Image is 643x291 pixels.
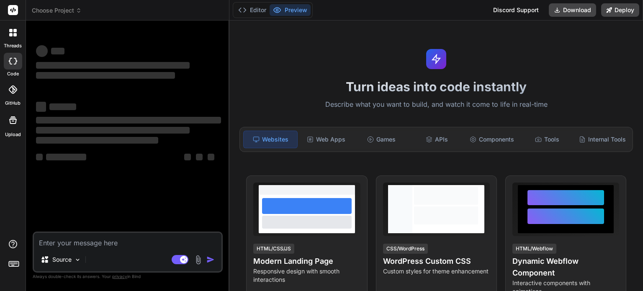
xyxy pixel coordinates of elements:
h4: WordPress Custom CSS [383,255,490,267]
span: ‌ [36,154,43,160]
span: Choose Project [32,6,82,15]
button: Editor [235,4,270,16]
span: ‌ [36,62,190,69]
div: Tools [520,131,574,148]
label: Upload [5,131,21,138]
span: privacy [112,274,127,279]
button: Preview [270,4,311,16]
label: code [7,70,19,77]
div: HTML/CSS/JS [253,244,294,254]
h4: Modern Landing Page [253,255,360,267]
div: Components [465,131,519,148]
div: APIs [410,131,463,148]
span: ‌ [49,103,76,110]
label: GitHub [5,100,21,107]
button: Download [549,3,596,17]
p: Always double-check its answers. Your in Bind [33,273,223,281]
span: ‌ [36,72,175,79]
p: Describe what you want to build, and watch it come to life in real-time [234,99,638,110]
span: ‌ [36,45,48,57]
span: ‌ [36,117,221,124]
button: Deploy [601,3,639,17]
p: Source [52,255,72,264]
label: threads [4,42,22,49]
img: icon [206,255,215,264]
p: Responsive design with smooth interactions [253,267,360,284]
div: Web Apps [299,131,353,148]
span: ‌ [196,154,203,160]
div: HTML/Webflow [512,244,556,254]
span: ‌ [36,127,190,134]
img: Pick Models [74,256,81,263]
div: Internal Tools [576,131,629,148]
h1: Turn ideas into code instantly [234,79,638,94]
div: Websites [243,131,298,148]
span: ‌ [36,137,158,144]
span: ‌ [208,154,214,160]
div: Discord Support [488,3,544,17]
div: Games [355,131,408,148]
span: ‌ [36,102,46,112]
span: ‌ [184,154,191,160]
img: attachment [193,255,203,265]
div: CSS/WordPress [383,244,428,254]
h4: Dynamic Webflow Component [512,255,619,279]
span: ‌ [46,154,86,160]
p: Custom styles for theme enhancement [383,267,490,276]
span: ‌ [51,48,64,54]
